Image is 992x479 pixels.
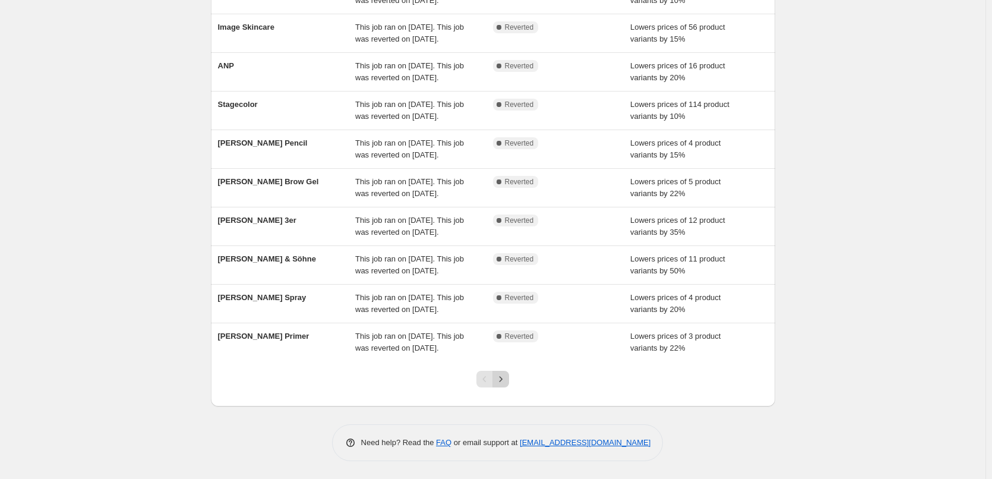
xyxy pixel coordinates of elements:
span: Reverted [505,332,534,341]
span: [PERSON_NAME] 3er [218,216,296,225]
span: Lowers prices of 114 product variants by 10% [630,100,729,121]
nav: Pagination [476,371,509,387]
span: This job ran on [DATE]. This job was reverted on [DATE]. [355,254,464,275]
span: Lowers prices of 4 product variants by 15% [630,138,721,159]
span: This job ran on [DATE]. This job was reverted on [DATE]. [355,100,464,121]
span: This job ran on [DATE]. This job was reverted on [DATE]. [355,177,464,198]
span: This job ran on [DATE]. This job was reverted on [DATE]. [355,23,464,43]
span: Image Skincare [218,23,274,31]
span: This job ran on [DATE]. This job was reverted on [DATE]. [355,216,464,237]
span: Need help? Read the [361,438,437,447]
span: This job ran on [DATE]. This job was reverted on [DATE]. [355,61,464,82]
span: Reverted [505,61,534,71]
a: FAQ [436,438,451,447]
span: Lowers prices of 5 product variants by 22% [630,177,721,198]
span: Lowers prices of 16 product variants by 20% [630,61,725,82]
span: Reverted [505,177,534,187]
span: Reverted [505,23,534,32]
span: or email support at [451,438,520,447]
span: Stagecolor [218,100,258,109]
span: This job ran on [DATE]. This job was reverted on [DATE]. [355,332,464,352]
span: [PERSON_NAME] Primer [218,332,309,341]
span: [PERSON_NAME] Pencil [218,138,308,147]
span: Reverted [505,138,534,148]
span: ANP [218,61,234,70]
span: Lowers prices of 3 product variants by 22% [630,332,721,352]
span: [PERSON_NAME] & Söhne [218,254,316,263]
button: Next [492,371,509,387]
span: Lowers prices of 4 product variants by 20% [630,293,721,314]
a: [EMAIL_ADDRESS][DOMAIN_NAME] [520,438,650,447]
span: Lowers prices of 56 product variants by 15% [630,23,725,43]
span: Lowers prices of 12 product variants by 35% [630,216,725,237]
span: Reverted [505,100,534,109]
span: This job ran on [DATE]. This job was reverted on [DATE]. [355,138,464,159]
span: Reverted [505,254,534,264]
span: Reverted [505,216,534,225]
span: This job ran on [DATE]. This job was reverted on [DATE]. [355,293,464,314]
span: Reverted [505,293,534,302]
span: [PERSON_NAME] Brow Gel [218,177,319,186]
span: Lowers prices of 11 product variants by 50% [630,254,725,275]
span: [PERSON_NAME] Spray [218,293,307,302]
